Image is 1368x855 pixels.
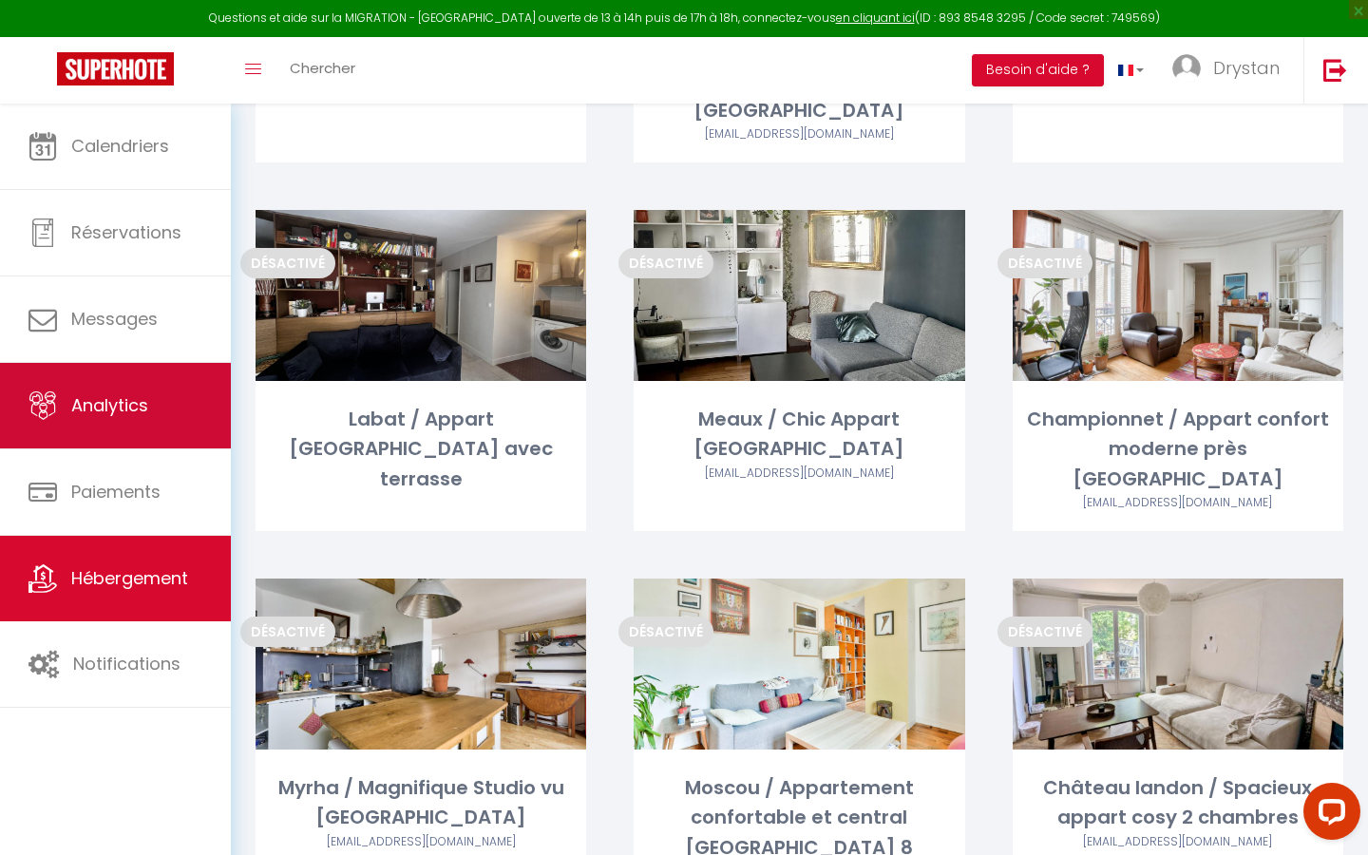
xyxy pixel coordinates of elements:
[364,276,478,314] a: Editer
[1121,276,1235,314] a: Editer
[618,248,713,278] span: Désactivé
[997,248,1092,278] span: Désactivé
[1013,405,1343,494] div: Championnet / Appart confort moderne près [GEOGRAPHIC_DATA]
[71,307,158,331] span: Messages
[1213,56,1280,80] span: Drystan
[618,617,713,647] span: Désactivé
[71,480,161,503] span: Paiements
[1013,773,1343,833] div: Château landon / Spacieux appart cosy 2 chambres
[275,37,370,104] a: Chercher
[1288,775,1368,855] iframe: LiveChat chat widget
[71,220,181,244] span: Réservations
[240,617,335,647] span: Désactivé
[1172,54,1201,83] img: ...
[742,276,856,314] a: Editer
[1121,645,1235,683] a: Editer
[240,248,335,278] span: Désactivé
[1323,58,1347,82] img: logout
[997,617,1092,647] span: Désactivé
[634,405,964,465] div: Meaux / Chic Appart [GEOGRAPHIC_DATA]
[1158,37,1303,104] a: ... Drystan
[71,134,169,158] span: Calendriers
[71,566,188,590] span: Hébergement
[73,652,180,675] span: Notifications
[1013,833,1343,851] div: Airbnb
[290,58,355,78] span: Chercher
[836,9,915,26] a: en cliquant ici
[742,645,856,683] a: Editer
[634,465,964,483] div: Airbnb
[57,52,174,85] img: Super Booking
[364,645,478,683] a: Editer
[256,405,586,494] div: Labat / Appart [GEOGRAPHIC_DATA] avec terrasse
[71,393,148,417] span: Analytics
[256,773,586,833] div: Myrha / Magnifique Studio vu [GEOGRAPHIC_DATA]
[1013,494,1343,512] div: Airbnb
[972,54,1104,86] button: Besoin d'aide ?
[634,125,964,143] div: Airbnb
[256,833,586,851] div: Airbnb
